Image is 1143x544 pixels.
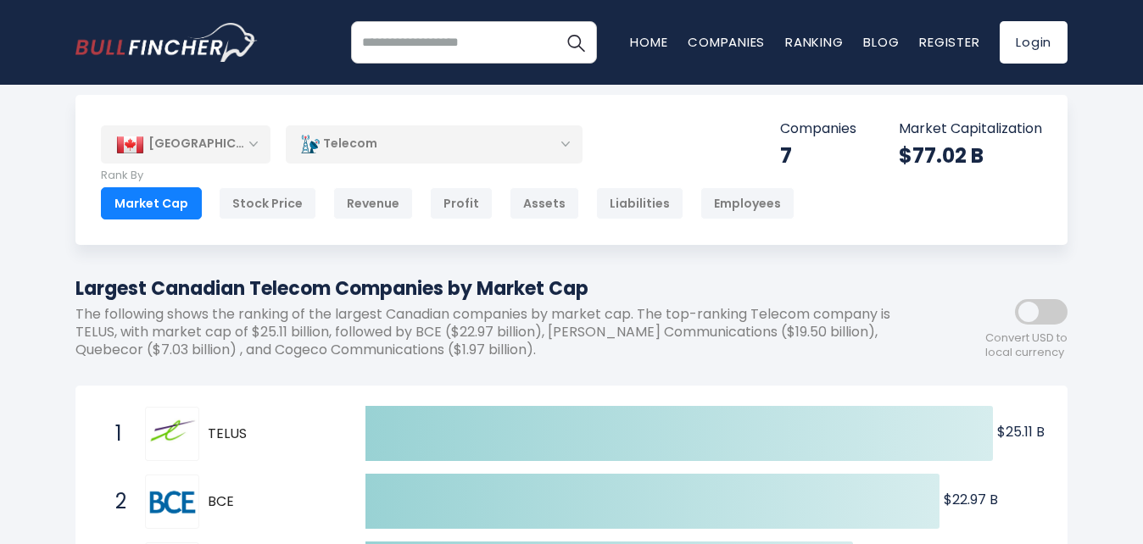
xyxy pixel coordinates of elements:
div: Assets [510,187,579,219]
div: Telecom [286,125,583,164]
a: Blog [863,33,899,51]
p: Market Capitalization [899,120,1042,138]
div: 7 [780,142,856,169]
p: Rank By [101,169,795,183]
div: Employees [700,187,795,219]
p: Companies [780,120,856,138]
text: $25.11 B [997,422,1045,441]
div: Profit [430,187,493,219]
img: bullfincher logo [75,23,258,62]
span: 2 [107,487,124,516]
button: Search [555,21,597,64]
a: Home [630,33,667,51]
span: BCE [208,493,336,511]
img: TELUS [148,409,197,458]
h1: Largest Canadian Telecom Companies by Market Cap [75,275,915,303]
a: Go to homepage [75,23,258,62]
div: Revenue [333,187,413,219]
text: $22.97 B [944,490,998,509]
img: BCE [148,486,197,519]
a: Login [1000,21,1068,64]
div: [GEOGRAPHIC_DATA] [101,125,270,163]
a: Companies [688,33,765,51]
a: Ranking [785,33,843,51]
div: Stock Price [219,187,316,219]
div: $77.02 B [899,142,1042,169]
span: TELUS [208,425,336,443]
p: The following shows the ranking of the largest Canadian companies by market cap. The top-ranking ... [75,306,915,358]
span: Convert USD to local currency [985,331,1068,360]
div: Liabilities [596,187,683,219]
a: Register [919,33,979,51]
span: 1 [107,419,124,448]
div: Market Cap [101,187,202,219]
